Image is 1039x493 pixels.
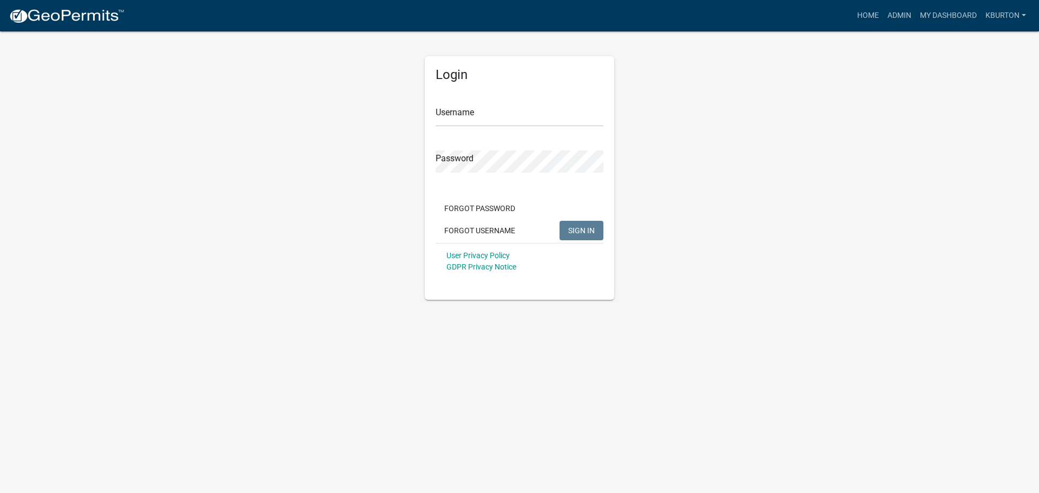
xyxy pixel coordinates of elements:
[981,5,1030,26] a: kburton
[853,5,883,26] a: Home
[436,199,524,218] button: Forgot Password
[916,5,981,26] a: My Dashboard
[436,67,603,83] h5: Login
[568,226,595,234] span: SIGN IN
[436,221,524,240] button: Forgot Username
[560,221,603,240] button: SIGN IN
[883,5,916,26] a: Admin
[446,262,516,271] a: GDPR Privacy Notice
[446,251,510,260] a: User Privacy Policy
